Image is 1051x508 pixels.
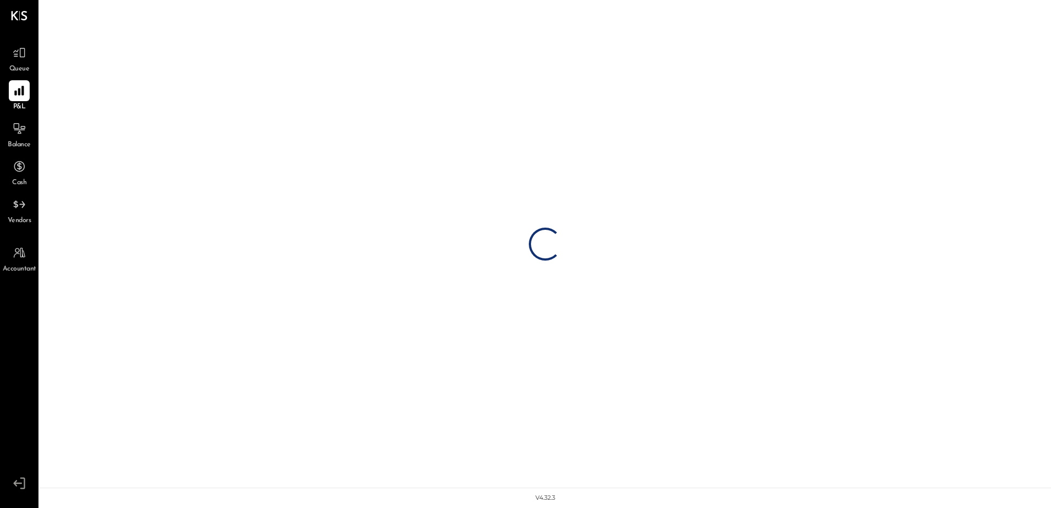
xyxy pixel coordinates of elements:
a: P&L [1,80,38,112]
span: Queue [9,64,30,74]
a: Cash [1,156,38,188]
span: Accountant [3,264,36,274]
span: Balance [8,140,31,150]
a: Balance [1,118,38,150]
span: Vendors [8,216,31,226]
div: v 4.32.3 [535,494,555,503]
span: Cash [12,178,26,188]
a: Queue [1,42,38,74]
a: Accountant [1,242,38,274]
a: Vendors [1,194,38,226]
span: P&L [13,102,26,112]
